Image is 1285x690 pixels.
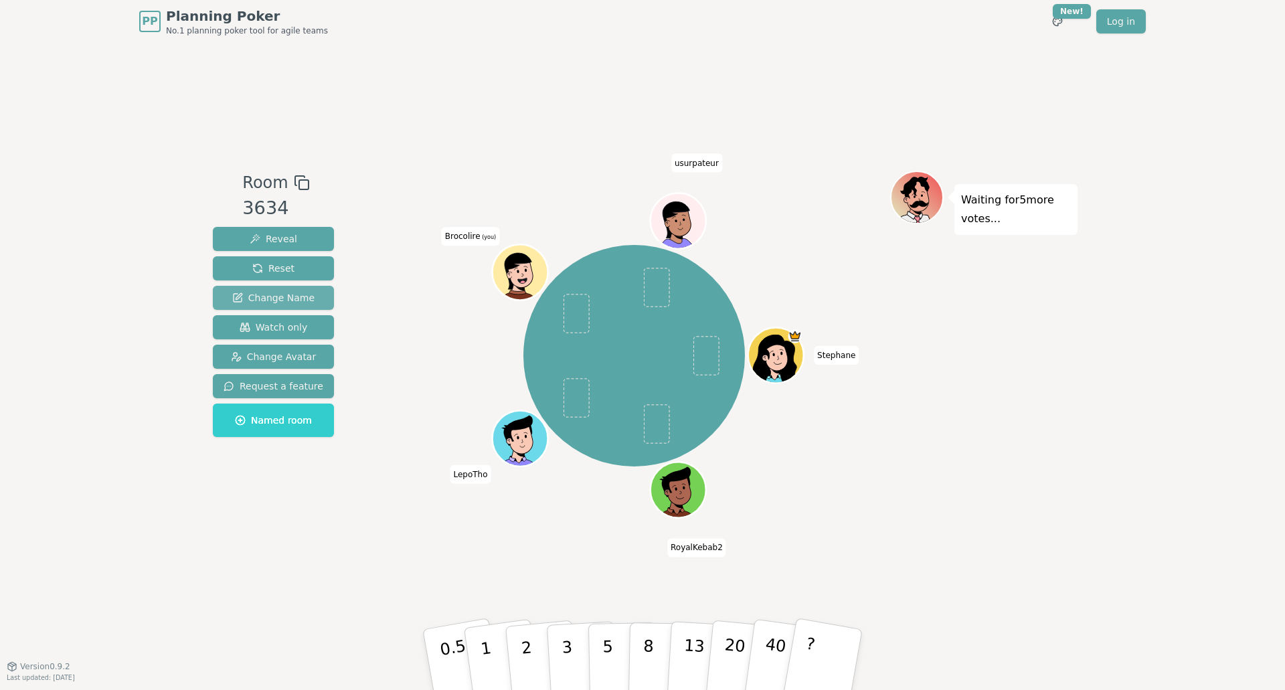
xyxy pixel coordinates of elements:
span: Click to change your name [450,465,491,484]
span: Room [242,171,288,195]
button: Version0.9.2 [7,661,70,672]
button: Change Avatar [213,345,334,369]
a: Log in [1096,9,1146,33]
span: Reveal [250,232,297,246]
button: Click to change your avatar [494,246,546,298]
button: Named room [213,404,334,437]
span: Click to change your name [667,539,726,557]
span: Last updated: [DATE] [7,674,75,681]
span: Watch only [240,321,308,334]
span: Named room [235,414,312,427]
span: Click to change your name [671,154,722,173]
p: Waiting for 5 more votes... [961,191,1071,228]
div: 3634 [242,195,309,222]
button: Request a feature [213,374,334,398]
button: Watch only [213,315,334,339]
span: Planning Poker [166,7,328,25]
button: Reveal [213,227,334,251]
span: No.1 planning poker tool for agile teams [166,25,328,36]
span: Change Avatar [231,350,317,363]
button: New! [1045,9,1069,33]
span: PP [142,13,157,29]
span: Stephane is the host [788,329,802,343]
button: Change Name [213,286,334,310]
div: New! [1053,4,1091,19]
span: (you) [481,235,497,241]
span: Request a feature [224,379,323,393]
span: Version 0.9.2 [20,661,70,672]
span: Change Name [232,291,315,305]
span: Click to change your name [442,228,499,246]
a: PPPlanning PokerNo.1 planning poker tool for agile teams [139,7,328,36]
span: Reset [252,262,294,275]
span: Click to change your name [814,346,859,365]
button: Reset [213,256,334,280]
